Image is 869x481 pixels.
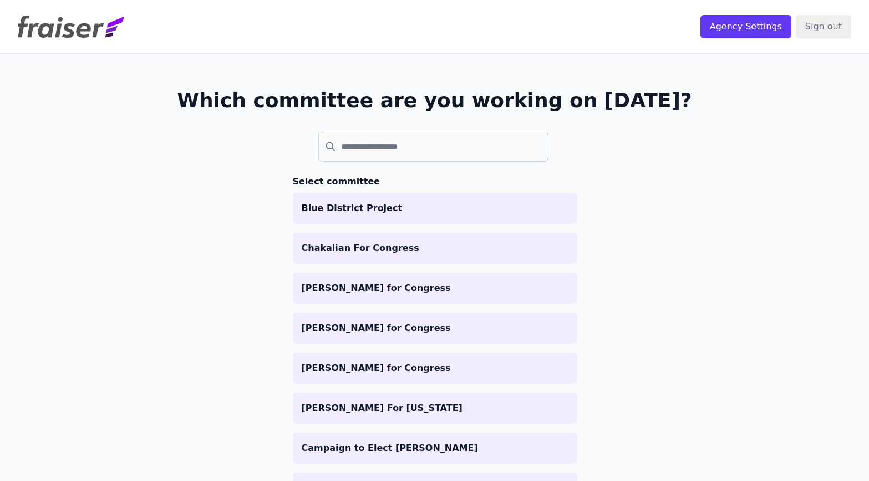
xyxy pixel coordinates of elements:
a: Campaign to Elect [PERSON_NAME] [293,433,577,464]
input: Sign out [796,15,851,38]
h1: Which committee are you working on [DATE]? [177,89,692,112]
p: Chakalian For Congress [302,242,568,255]
a: [PERSON_NAME] for Congress [293,313,577,344]
a: [PERSON_NAME] for Congress [293,273,577,304]
a: [PERSON_NAME] for Congress [293,353,577,384]
p: [PERSON_NAME] for Congress [302,362,568,375]
p: Blue District Project [302,202,568,215]
p: [PERSON_NAME] for Congress [302,282,568,295]
a: Chakalian For Congress [293,233,577,264]
a: Blue District Project [293,193,577,224]
p: Campaign to Elect [PERSON_NAME] [302,442,568,455]
p: [PERSON_NAME] For [US_STATE] [302,402,568,415]
a: [PERSON_NAME] For [US_STATE] [293,393,577,424]
h3: Select committee [293,175,577,188]
p: [PERSON_NAME] for Congress [302,322,568,335]
img: Fraiser Logo [18,16,124,38]
input: Agency Settings [700,15,791,38]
